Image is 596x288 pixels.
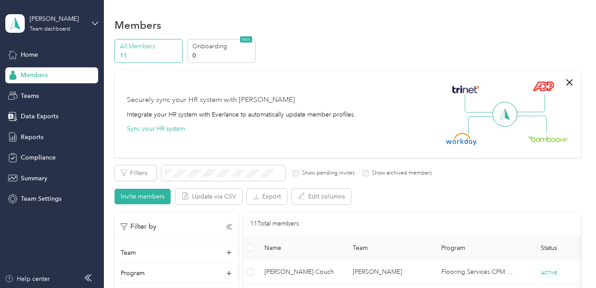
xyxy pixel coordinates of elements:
p: Program [121,269,145,278]
p: Onboarding [192,42,252,51]
th: Status [520,236,578,260]
iframe: Everlance-gr Chat Button Frame [546,238,596,288]
td: Flooring Services CPM + Compliance [434,260,520,284]
label: Show archived members [369,169,432,177]
p: Team [121,248,136,257]
button: Export [247,189,287,204]
p: Filter by [121,221,157,232]
button: Edit columns [292,189,351,204]
div: Integrate your HR system with Everlance to automatically update member profiles. [127,110,355,119]
img: BambooHR [528,136,569,142]
span: Home [21,50,38,59]
img: Line Right Up [514,94,545,113]
img: Trinet [450,83,481,96]
span: Team Settings [21,194,61,203]
button: Update via CSV [176,189,242,204]
span: Teams [21,91,39,101]
th: Name [257,236,346,260]
button: Filters [115,165,157,181]
span: Summary [21,174,47,183]
img: Line Left Down [468,116,499,134]
div: Securely sync your HR system with [PERSON_NAME] [127,95,295,105]
img: Line Left Up [465,94,496,113]
button: Sync your HR system [127,124,185,133]
span: Compliance [21,153,56,162]
td: Orlando Rodriguez [346,260,434,284]
p: All Members [120,42,180,51]
button: Invite members [115,189,171,204]
img: Line Right Down [516,116,547,135]
th: Program [434,236,520,260]
img: ADP [532,81,554,91]
span: Members [21,70,48,80]
span: Data Exports [21,112,58,121]
span: Reports [21,132,43,142]
label: Show pending invites [299,169,355,177]
button: Help center [5,274,50,284]
p: 11 [120,51,180,60]
p: 11 Total members [250,219,299,229]
p: 0 [192,51,252,60]
img: Workday [446,133,477,145]
th: Team [346,236,434,260]
div: [PERSON_NAME] [30,14,85,23]
span: Name [264,244,339,252]
span: [PERSON_NAME] Couch [264,267,339,277]
td: Jack W. Jr Couch [257,260,346,284]
div: Team dashboard [30,27,70,32]
span: NEW [240,36,252,43]
h1: Members [115,20,161,30]
span: ACTIVE [538,268,560,277]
